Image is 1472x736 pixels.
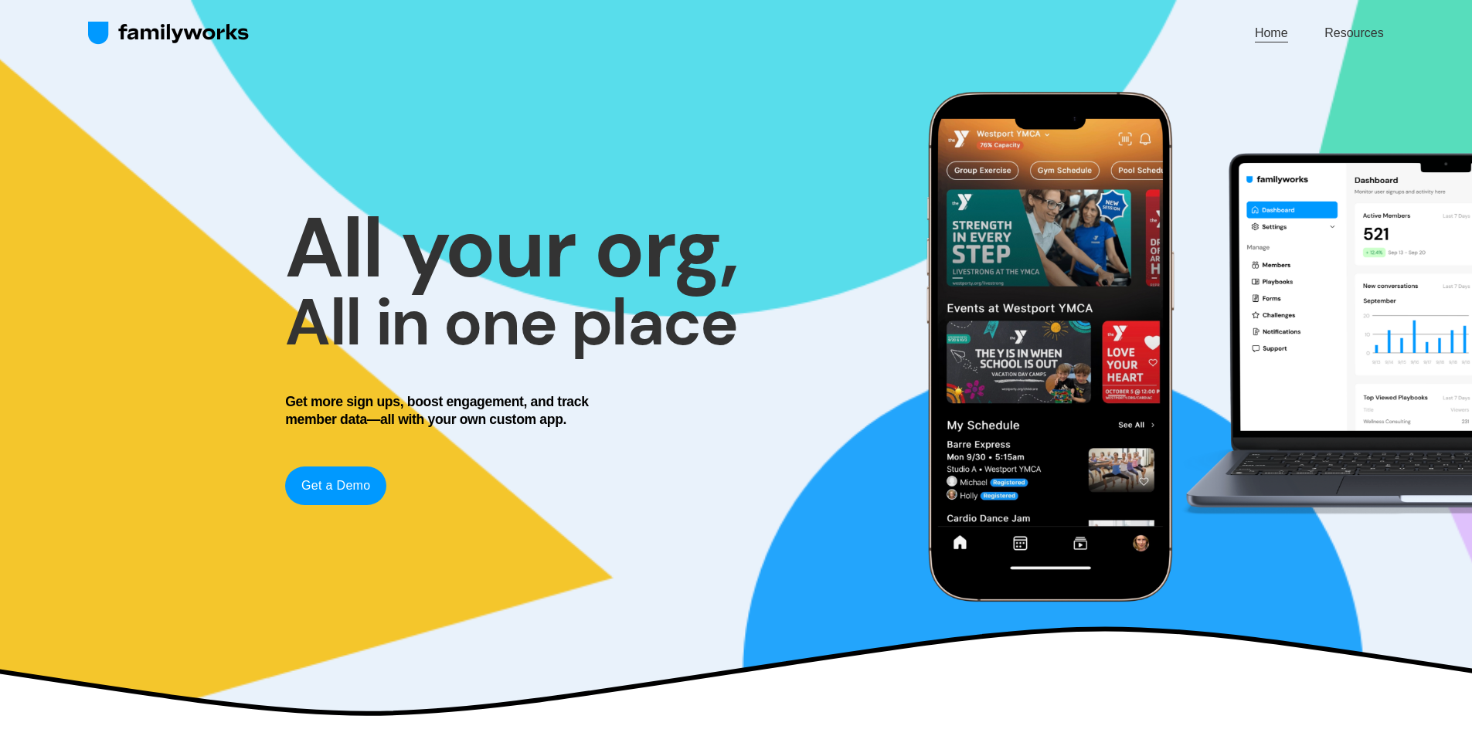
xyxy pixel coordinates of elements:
[285,280,737,365] strong: All in one place
[1324,22,1383,43] a: Resources
[1255,22,1288,43] a: Home
[285,393,600,429] h4: Get more sign ups, boost engagement, and track member data—all with your own custom app.
[285,466,386,505] a: Get a Demo
[88,21,250,46] img: FamilyWorks
[285,194,738,303] strong: All your org,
